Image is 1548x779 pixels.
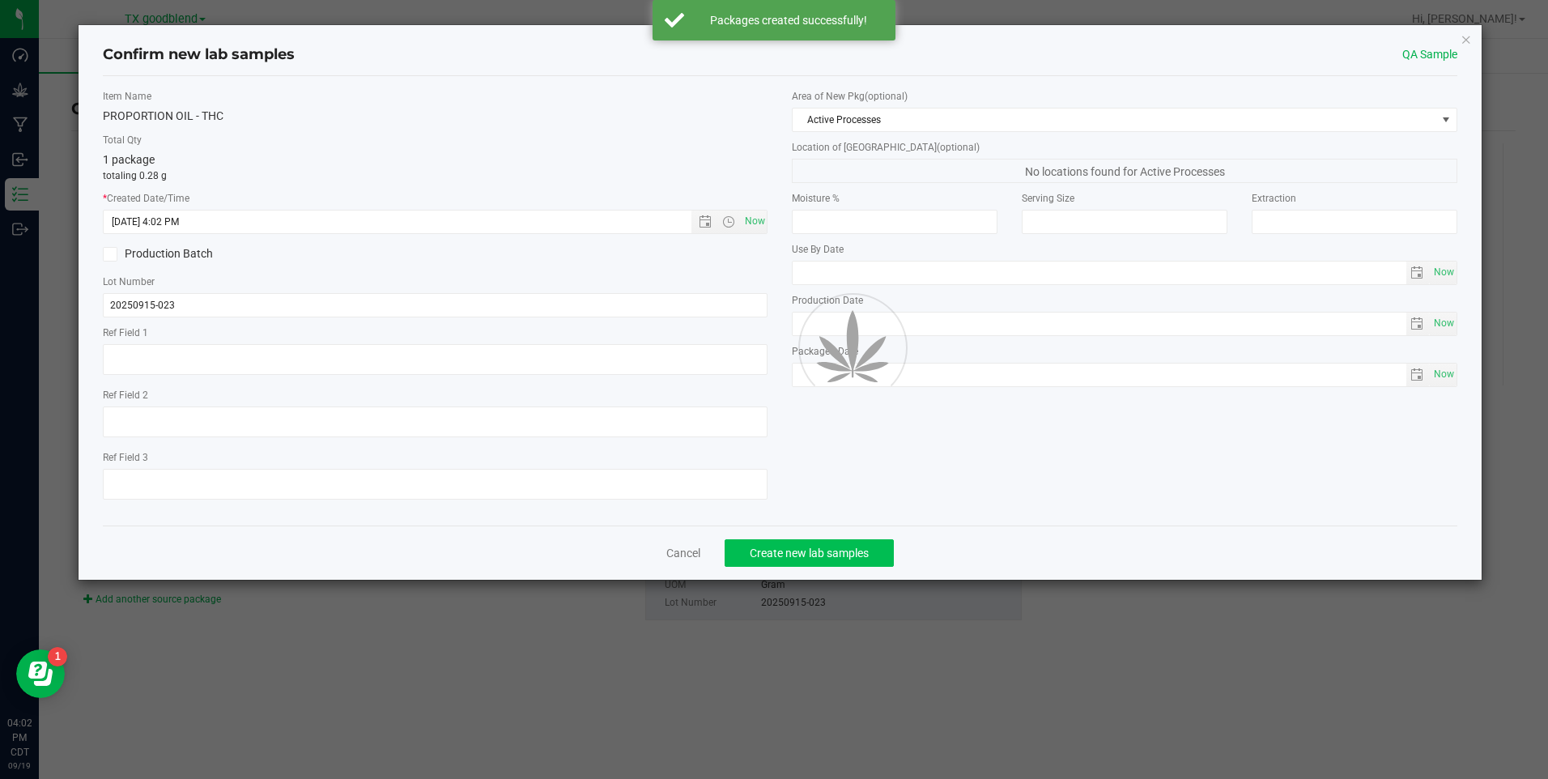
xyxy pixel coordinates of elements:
[103,388,768,402] label: Ref Field 2
[792,89,1457,104] label: Area of New Pkg
[865,91,908,102] span: (optional)
[48,647,67,666] iframe: Resource center unread badge
[666,545,700,561] a: Cancel
[1430,312,1457,335] span: Set Current date
[792,159,1457,183] span: No locations found for Active Processes
[103,450,768,465] label: Ref Field 3
[1430,313,1457,335] span: select
[750,547,869,560] span: Create new lab samples
[693,12,883,28] div: Packages created successfully!
[1430,363,1457,386] span: Set Current date
[741,210,768,233] span: Set Current date
[103,245,423,262] label: Production Batch
[792,344,1457,359] label: Packaged Date
[1406,313,1430,335] span: select
[103,133,768,147] label: Total Qty
[1252,191,1457,206] label: Extraction
[1402,46,1457,63] span: QA Sample
[1406,262,1430,284] span: select
[103,153,155,166] span: 1 package
[937,142,980,153] span: (optional)
[691,215,719,228] span: Open the date view
[103,89,768,104] label: Item Name
[792,140,1457,155] label: Location of [GEOGRAPHIC_DATA]
[103,191,768,206] label: Created Date/Time
[16,649,65,698] iframe: Resource center
[1430,261,1457,284] span: Set Current date
[715,215,742,228] span: Open the time view
[792,191,997,206] label: Moisture %
[725,539,894,567] button: Create new lab samples
[1430,262,1457,284] span: select
[793,109,1435,131] span: Active Processes
[1022,191,1227,206] label: Serving Size
[1406,364,1430,386] span: select
[103,326,768,340] label: Ref Field 1
[792,242,1457,257] label: Use By Date
[103,45,295,66] h4: Confirm new lab samples
[103,275,768,289] label: Lot Number
[103,168,768,183] p: totaling 0.28 g
[103,108,768,125] div: PROPORTION OIL - THC
[792,293,1457,308] label: Production Date
[1430,364,1457,386] span: select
